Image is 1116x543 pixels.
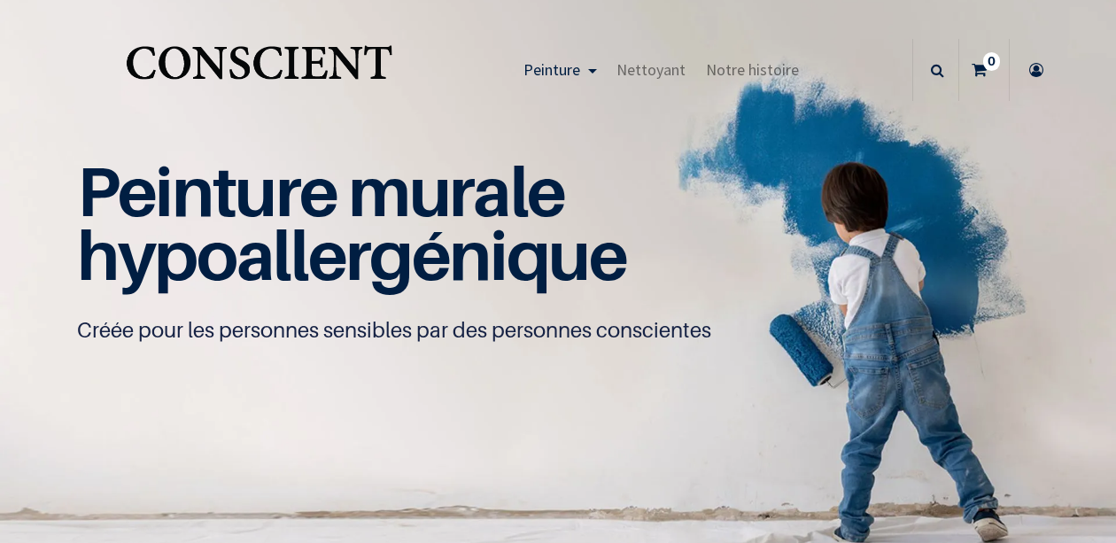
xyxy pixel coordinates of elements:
[77,316,1039,345] p: Créée pour les personnes sensibles par des personnes conscientes
[959,39,1009,101] a: 0
[77,150,565,232] span: Peinture murale
[983,52,1000,70] sup: 0
[514,39,607,101] a: Peinture
[523,59,580,80] span: Peinture
[122,35,396,105] a: Logo of Conscient
[706,59,799,80] span: Notre histoire
[77,213,627,296] span: hypoallergénique
[616,59,686,80] span: Nettoyant
[122,35,396,105] img: Conscient
[1025,429,1108,512] iframe: Tidio Chat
